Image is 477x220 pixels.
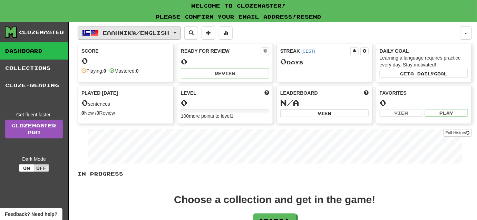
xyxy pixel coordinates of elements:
div: Clozemaster [19,29,64,36]
span: N/A [280,98,299,107]
span: Open feedback widget [5,211,57,218]
span: Played [DATE] [81,90,118,96]
strong: 0 [81,110,84,116]
div: 100 more points to level 1 [181,113,269,119]
button: Full History [444,129,472,137]
div: Ready for Review [181,48,261,54]
div: Daily Goal [380,48,468,54]
button: Search sentences [184,27,198,40]
div: New / Review [81,109,170,116]
span: This week in points, UTC [364,90,369,96]
div: 0 [380,98,468,107]
p: In Progress [78,170,472,177]
button: View [380,109,423,117]
button: More stats [219,27,233,40]
div: Dark Mode [5,156,63,163]
button: Play [425,109,468,117]
span: 0 [280,56,287,66]
span: Score more points to level up [264,90,269,96]
a: Resend [296,14,321,20]
button: Seta dailygoal [380,70,468,77]
div: 0 [181,98,269,107]
strong: 0 [104,68,106,74]
div: 0 [181,57,269,66]
div: Streak [280,48,350,54]
div: Playing: [81,67,106,74]
strong: 0 [97,110,99,116]
div: Score [81,48,170,54]
div: Learning a language requires practice every day. Stay motivated! [380,54,468,68]
button: Add sentence to collection [202,27,215,40]
div: Choose a collection and get in the game! [174,195,375,205]
a: (CEST) [301,49,315,54]
div: Day s [280,57,369,66]
span: 0 [81,98,88,107]
button: Review [181,68,269,78]
a: ClozemasterPro [5,120,63,138]
button: Off [34,164,49,172]
span: Leaderboard [280,90,318,96]
button: Ελληνικά/English [78,27,181,40]
div: sentences [81,98,170,107]
div: Mastered: [110,67,139,74]
span: a daily [410,71,434,76]
button: View [280,109,369,117]
strong: 0 [136,68,139,74]
div: Favorites [380,90,468,96]
div: 0 [81,56,170,65]
div: Get fluent faster. [5,111,63,118]
span: Level [181,90,196,96]
button: On [19,164,34,172]
span: Ελληνικά / English [103,30,169,36]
